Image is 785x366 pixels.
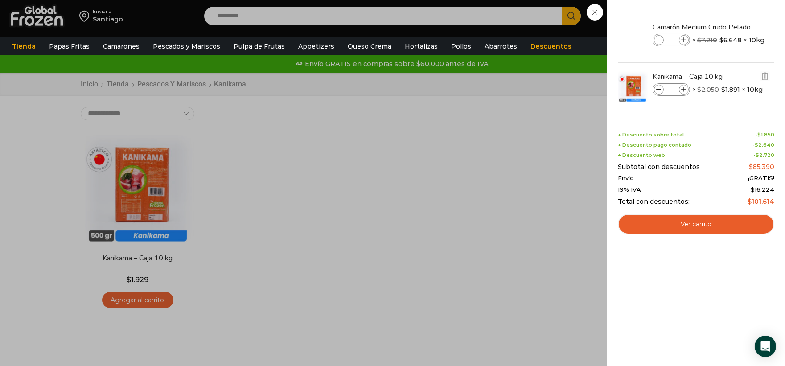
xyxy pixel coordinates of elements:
a: Tienda [8,38,40,55]
span: ¡GRATIS! [748,175,774,182]
a: Queso Crema [343,38,396,55]
a: Pescados y Mariscos [148,38,225,55]
span: $ [719,36,723,45]
span: Subtotal con descuentos [618,163,700,171]
span: $ [697,86,701,94]
a: Camarón Medium Crudo Pelado sin Vena - Silver - Caja 10 kg [653,22,759,32]
bdi: 1.850 [757,132,774,138]
bdi: 7.210 [697,36,717,44]
bdi: 85.390 [749,163,774,171]
span: + Descuento sobre total [618,132,684,138]
div: Open Intercom Messenger [755,336,776,357]
a: Appetizers [294,38,339,55]
span: 16.224 [751,186,774,193]
a: Papas Fritas [45,38,94,55]
bdi: 6.648 [719,36,742,45]
span: $ [697,36,701,44]
a: Abarrotes [480,38,522,55]
span: 19% IVA [618,186,641,193]
a: Descuentos [526,38,576,55]
span: Envío [618,175,634,182]
span: $ [756,152,759,158]
input: Product quantity [665,85,678,95]
a: Pollos [447,38,476,55]
a: Camarones [99,38,144,55]
span: - [755,132,774,138]
span: $ [755,142,758,148]
a: Eliminar Kanikama – Caja 10 kg del carrito [760,71,770,82]
span: Total con descuentos: [618,198,690,206]
span: - [752,142,774,148]
span: $ [721,85,725,94]
a: Pulpa de Frutas [229,38,289,55]
span: × × 10kg [692,83,763,96]
span: × × 10kg [692,34,764,46]
bdi: 101.614 [748,197,774,206]
span: + Descuento web [618,152,665,158]
span: $ [749,163,753,171]
bdi: 2.640 [755,142,774,148]
bdi: 2.050 [697,86,719,94]
span: $ [748,197,752,206]
span: - [753,152,774,158]
a: Kanikama – Caja 10 kg [653,72,759,82]
bdi: 1.891 [721,85,740,94]
span: + Descuento pago contado [618,142,691,148]
bdi: 2.720 [756,152,774,158]
img: Eliminar Kanikama – Caja 10 kg del carrito [761,72,769,80]
span: $ [751,186,755,193]
input: Product quantity [665,35,678,45]
span: $ [757,132,761,138]
a: Ver carrito [618,214,774,234]
a: Hortalizas [400,38,442,55]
